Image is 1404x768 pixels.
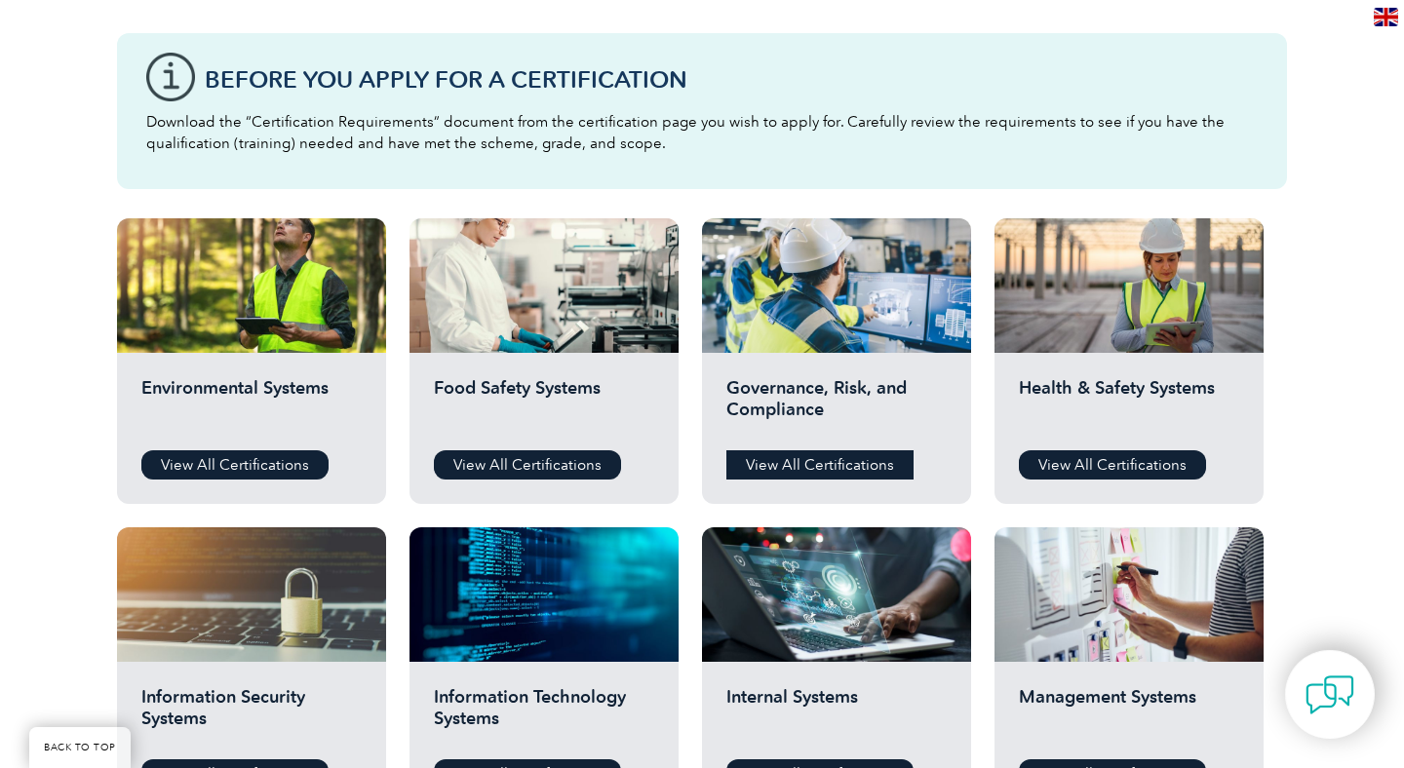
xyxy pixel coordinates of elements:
[434,377,654,436] h2: Food Safety Systems
[205,67,1258,92] h3: Before You Apply For a Certification
[146,111,1258,154] p: Download the “Certification Requirements” document from the certification page you wish to apply ...
[141,686,362,745] h2: Information Security Systems
[29,727,131,768] a: BACK TO TOP
[1306,671,1354,719] img: contact-chat.png
[726,377,947,436] h2: Governance, Risk, and Compliance
[726,686,947,745] h2: Internal Systems
[141,450,329,480] a: View All Certifications
[726,450,914,480] a: View All Certifications
[1019,377,1239,436] h2: Health & Safety Systems
[434,450,621,480] a: View All Certifications
[1019,686,1239,745] h2: Management Systems
[141,377,362,436] h2: Environmental Systems
[1374,8,1398,26] img: en
[434,686,654,745] h2: Information Technology Systems
[1019,450,1206,480] a: View All Certifications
